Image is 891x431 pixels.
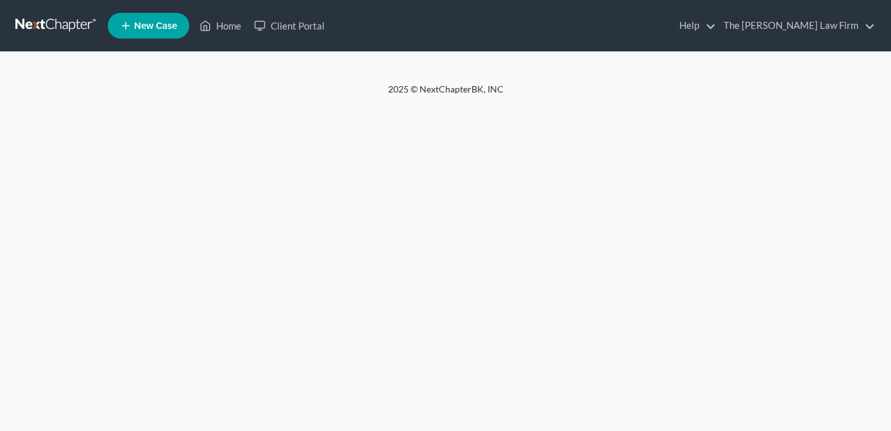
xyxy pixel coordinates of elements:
[717,14,875,37] a: The [PERSON_NAME] Law Firm
[673,14,716,37] a: Help
[80,83,811,106] div: 2025 © NextChapterBK, INC
[193,14,248,37] a: Home
[248,14,331,37] a: Client Portal
[108,13,189,39] new-legal-case-button: New Case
